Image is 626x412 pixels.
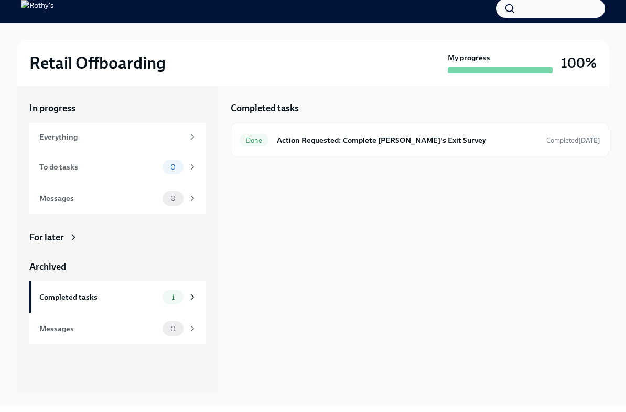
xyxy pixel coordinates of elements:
a: Everything [29,129,206,157]
span: 0 [164,201,182,209]
div: Messages [39,199,158,210]
div: Messages [39,329,158,341]
span: 0 [164,170,182,177]
span: Done [240,143,268,151]
span: 1 [165,300,181,308]
div: Everything [39,138,184,149]
span: 0 [164,331,182,339]
div: Completed tasks [39,298,158,309]
h6: Action Requested: Complete [PERSON_NAME]'s Exit Survey [277,141,538,152]
a: To do tasks0 [29,157,206,189]
strong: My progress [448,59,490,69]
a: Messages0 [29,189,206,220]
a: In progress [29,108,206,121]
span: Completed [546,143,600,151]
a: For later [29,237,206,250]
a: Messages0 [29,319,206,351]
img: Rothy's [21,6,53,23]
div: To do tasks [39,167,158,179]
a: Archived [29,267,206,279]
strong: [DATE] [578,143,600,151]
div: For later [29,237,64,250]
span: September 2nd, 2025 15:34 [546,142,600,152]
a: Completed tasks1 [29,288,206,319]
h2: Retail Offboarding [29,59,166,80]
a: DoneAction Requested: Complete [PERSON_NAME]'s Exit SurveyCompleted[DATE] [240,138,600,155]
h3: 100% [561,60,597,79]
h5: Completed tasks [231,108,299,121]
